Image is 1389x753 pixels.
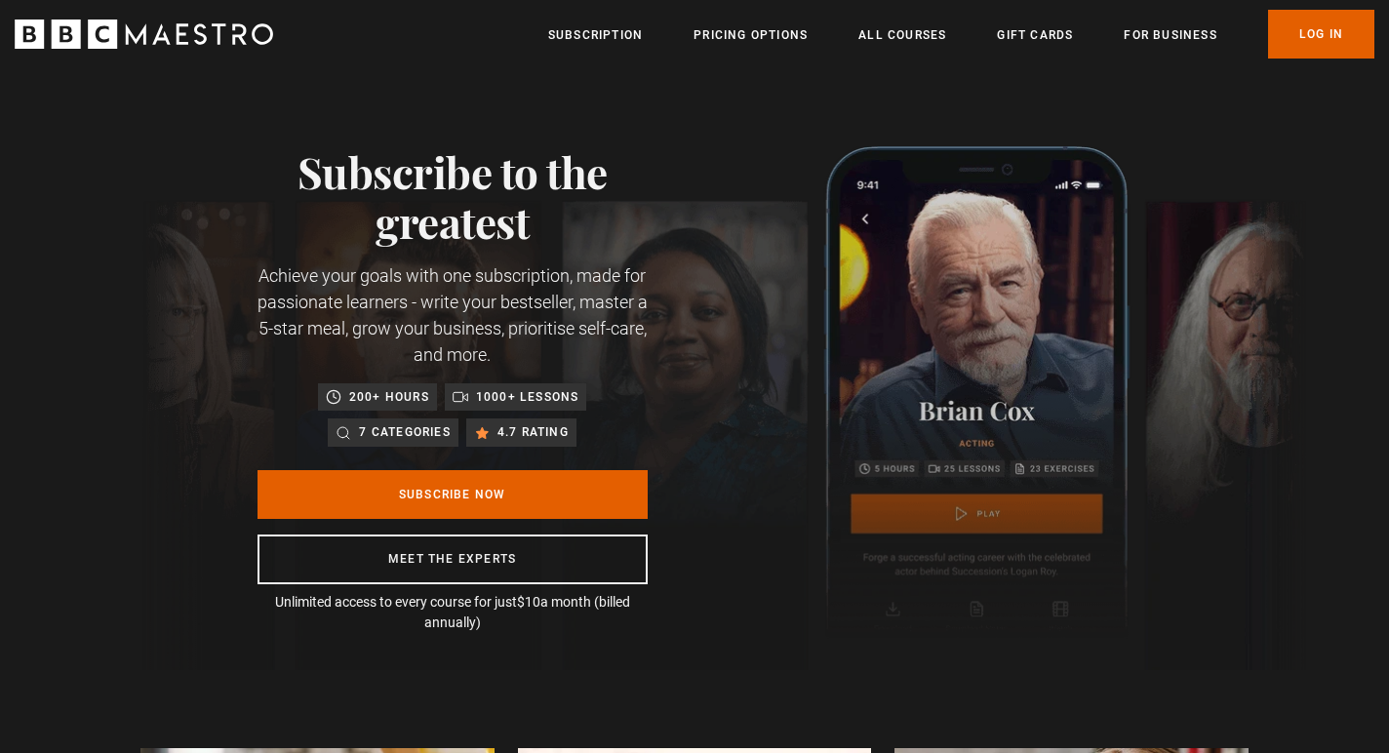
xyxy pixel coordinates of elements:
a: Subscribe Now [258,470,648,519]
p: Achieve your goals with one subscription, made for passionate learners - write your bestseller, m... [258,262,648,368]
h1: Subscribe to the greatest [258,146,648,247]
span: $10 [517,594,540,610]
svg: BBC Maestro [15,20,273,49]
a: Subscription [548,25,643,45]
a: For business [1124,25,1216,45]
a: Log In [1268,10,1374,59]
a: Pricing Options [694,25,808,45]
p: 200+ hours [349,387,429,407]
p: Unlimited access to every course for just a month (billed annually) [258,592,648,633]
a: All Courses [858,25,946,45]
a: Gift Cards [997,25,1073,45]
p: 4.7 rating [497,422,569,442]
p: 7 categories [359,422,450,442]
p: 1000+ lessons [476,387,579,407]
a: Meet the experts [258,535,648,584]
nav: Primary [548,10,1374,59]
